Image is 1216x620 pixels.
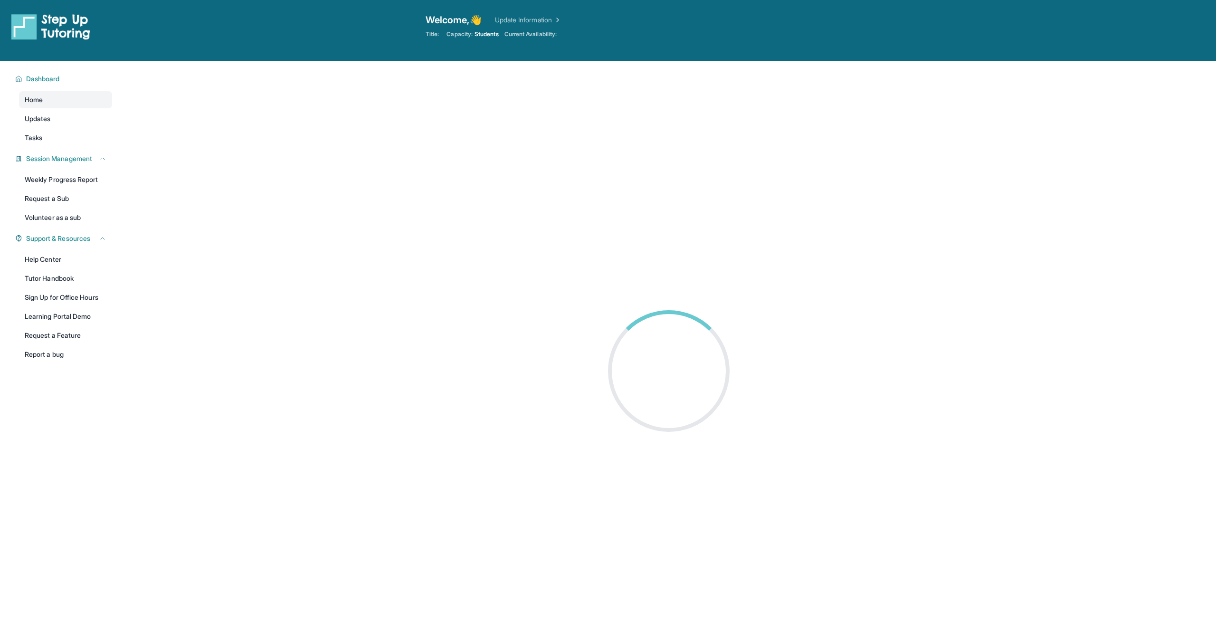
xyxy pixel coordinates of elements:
a: Request a Sub [19,190,112,207]
span: Support & Resources [26,234,90,243]
span: Dashboard [26,74,60,84]
a: Weekly Progress Report [19,171,112,188]
a: Request a Feature [19,327,112,344]
span: Welcome, 👋 [426,13,482,27]
a: Volunteer as a sub [19,209,112,226]
span: Home [25,95,43,105]
button: Session Management [22,154,106,163]
button: Dashboard [22,74,106,84]
span: Current Availability: [504,30,557,38]
a: Tutor Handbook [19,270,112,287]
span: Session Management [26,154,92,163]
a: Report a bug [19,346,112,363]
a: Update Information [495,15,561,25]
a: Learning Portal Demo [19,308,112,325]
span: Capacity: [446,30,473,38]
a: Help Center [19,251,112,268]
span: Students [475,30,499,38]
img: logo [11,13,90,40]
button: Support & Resources [22,234,106,243]
a: Sign Up for Office Hours [19,289,112,306]
span: Tasks [25,133,42,143]
img: Chevron Right [552,15,561,25]
a: Home [19,91,112,108]
span: Title: [426,30,439,38]
a: Tasks [19,129,112,146]
a: Updates [19,110,112,127]
span: Updates [25,114,51,124]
